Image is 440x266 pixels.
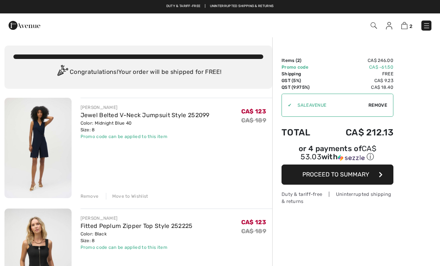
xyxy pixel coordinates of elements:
[409,24,412,29] span: 2
[81,112,210,119] a: Jewel Belted V-Neck Jumpsuit Style 252099
[9,21,40,28] a: 1ère Avenue
[324,57,393,64] td: CA$ 246.00
[81,133,210,140] div: Promo code can be applied to this item
[81,104,210,111] div: [PERSON_NAME]
[81,120,210,133] div: Color: Midnight Blue 40 Size: 8
[282,57,324,64] td: Items ( )
[297,58,300,63] span: 2
[282,71,324,77] td: Shipping
[386,22,392,29] img: My Info
[282,145,393,162] div: or 4 payments of with
[13,65,263,80] div: Congratulations! Your order will be shipped for FREE!
[282,120,324,145] td: Total
[81,244,193,251] div: Promo code can be applied to this item
[81,193,99,200] div: Remove
[292,94,368,116] input: Promo code
[106,193,148,200] div: Move to Wishlist
[423,22,430,29] img: Menu
[282,64,324,71] td: Promo code
[81,231,193,244] div: Color: Black Size: 8
[324,84,393,91] td: CA$ 18.40
[371,22,377,29] img: Search
[282,84,324,91] td: QST (9.975%)
[338,154,365,161] img: Sezzle
[241,117,266,124] s: CA$ 189
[401,22,408,29] img: Shopping Bag
[368,102,387,109] span: Remove
[282,165,393,185] button: Proceed to Summary
[401,21,412,30] a: 2
[324,77,393,84] td: CA$ 9.23
[302,171,369,178] span: Proceed to Summary
[9,18,40,33] img: 1ère Avenue
[282,77,324,84] td: GST (5%)
[324,71,393,77] td: Free
[241,219,266,226] span: CA$ 123
[282,102,292,109] div: ✔
[282,145,393,165] div: or 4 payments ofCA$ 53.03withSezzle Click to learn more about Sezzle
[55,65,70,80] img: Congratulation2.svg
[241,108,266,115] span: CA$ 123
[282,191,393,205] div: Duty & tariff-free | Uninterrupted shipping & returns
[301,144,376,161] span: CA$ 53.03
[81,215,193,222] div: [PERSON_NAME]
[4,98,72,198] img: Jewel Belted V-Neck Jumpsuit Style 252099
[241,228,266,235] s: CA$ 189
[324,120,393,145] td: CA$ 212.13
[81,222,193,229] a: Fitted Peplum Zipper Top Style 252225
[324,64,393,71] td: CA$ -61.50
